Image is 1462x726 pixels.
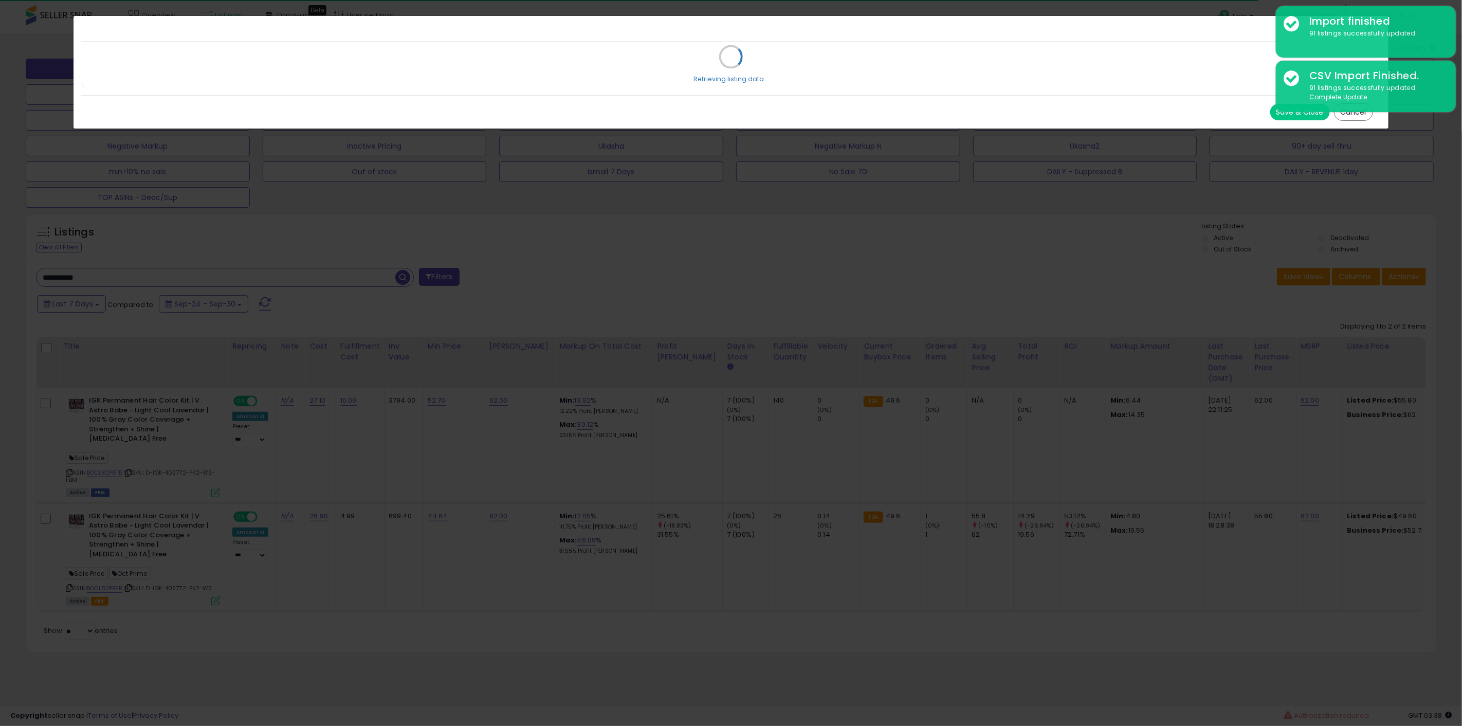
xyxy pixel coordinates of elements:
[1302,14,1448,29] div: Import finished
[1302,83,1448,102] div: 91 listings successfully updated.
[1309,93,1367,101] u: Complete Update
[1302,29,1448,39] div: 91 listings successfully updated.
[1270,104,1330,120] button: Save & Close
[1302,68,1448,83] div: CSV Import Finished.
[693,75,769,84] div: Retrieving listing data...
[1334,103,1373,121] button: Cancel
